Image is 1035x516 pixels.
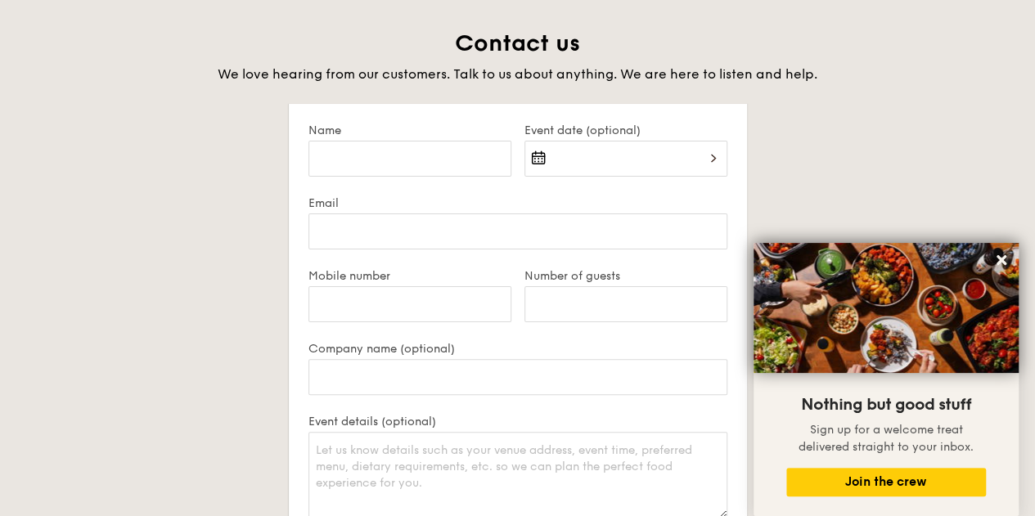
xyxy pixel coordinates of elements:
img: DSC07876-Edit02-Large.jpeg [754,243,1019,373]
label: Number of guests [524,269,727,283]
label: Email [308,196,727,210]
label: Company name (optional) [308,342,727,356]
span: We love hearing from our customers. Talk to us about anything. We are here to listen and help. [218,66,817,82]
span: Sign up for a welcome treat delivered straight to your inbox. [799,423,974,454]
label: Event details (optional) [308,415,727,429]
span: Contact us [455,29,580,57]
label: Mobile number [308,269,511,283]
button: Join the crew [786,468,986,496]
span: Nothing but good stuff [801,395,971,415]
label: Event date (optional) [524,123,727,137]
button: Close [988,247,1015,273]
label: Name [308,123,511,137]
